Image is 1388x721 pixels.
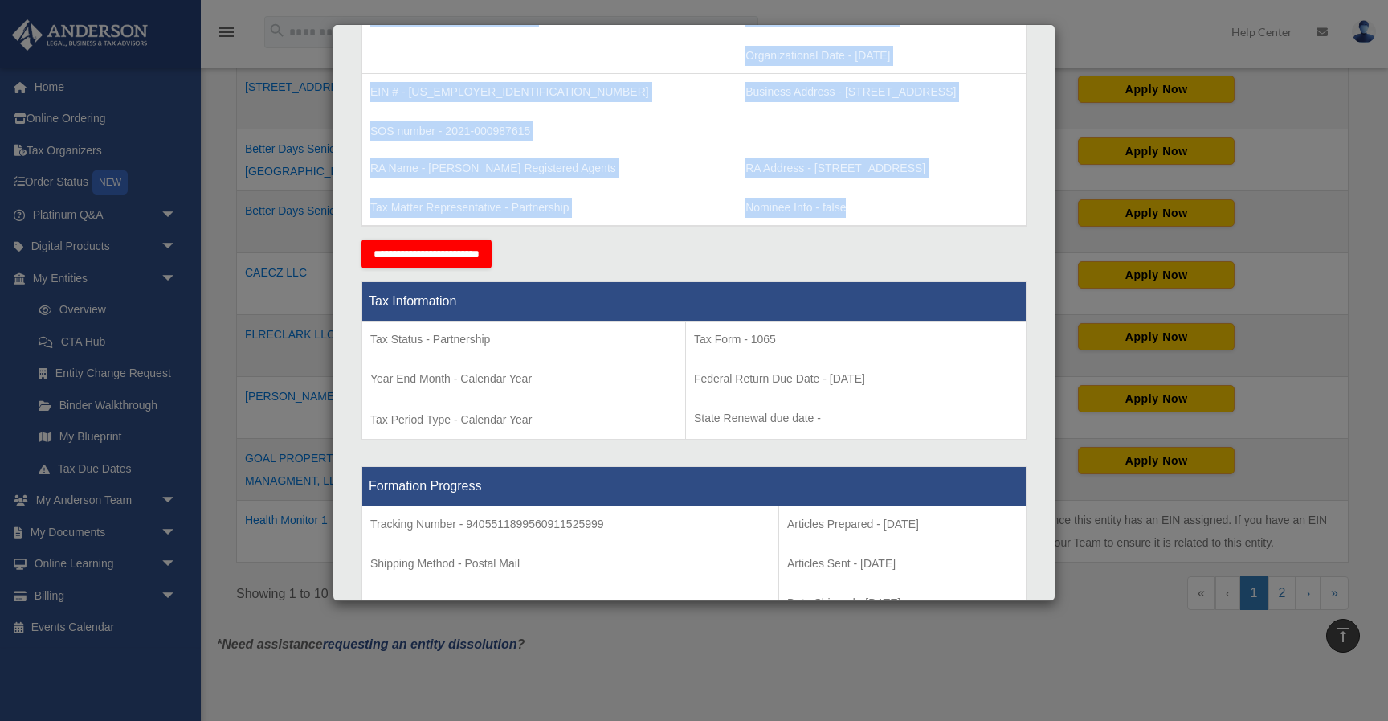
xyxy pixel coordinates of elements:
p: Shipping Method - Postal Mail [370,554,770,574]
p: Tax Matter Representative - Partnership [370,198,729,218]
p: Articles Prepared - [DATE] [787,514,1018,535]
p: Date Shipped - [DATE] [787,593,1018,613]
p: EIN # - [US_EMPLOYER_IDENTIFICATION_NUMBER] [370,82,729,102]
p: RA Name - [PERSON_NAME] Registered Agents [370,158,729,178]
th: Formation Progress [362,467,1027,506]
p: Tracking Number - 9405511899560911525999 [370,514,770,535]
p: Articles Sent - [DATE] [787,554,1018,574]
p: SOS number - 2021-000987615 [370,121,729,141]
p: Nominee Info - false [745,198,1018,218]
p: Federal Return Due Date - [DATE] [694,369,1018,389]
td: Tax Period Type - Calendar Year [362,322,686,440]
p: State Renewal due date - [694,408,1018,428]
p: RA Address - [STREET_ADDRESS] [745,158,1018,178]
p: Tax Status - Partnership [370,330,677,350]
p: Business Address - [STREET_ADDRESS] [745,82,1018,102]
p: Tax Form - 1065 [694,330,1018,350]
p: Organizational Date - [DATE] [745,46,1018,66]
p: Year End Month - Calendar Year [370,369,677,389]
th: Tax Information [362,282,1027,322]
